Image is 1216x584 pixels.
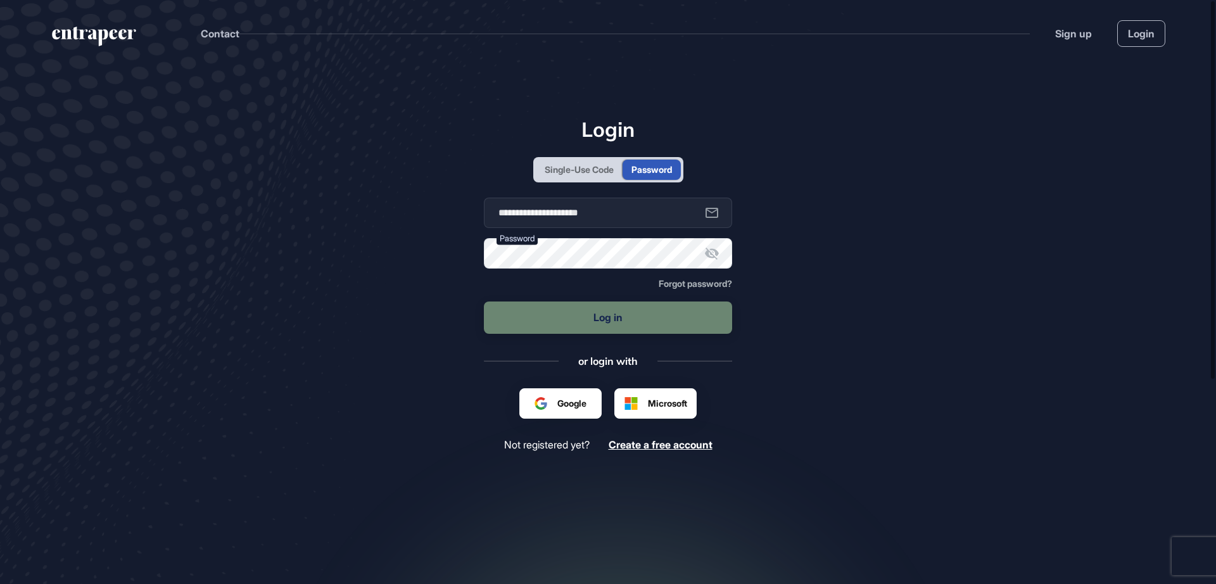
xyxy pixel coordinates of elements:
[484,302,732,334] button: Log in
[201,25,239,42] button: Contact
[648,397,687,410] span: Microsoft
[609,439,712,451] a: Create a free account
[484,117,732,141] h1: Login
[1117,20,1165,47] a: Login
[497,231,538,244] label: Password
[504,439,590,451] span: Not registered yet?
[659,278,732,289] span: Forgot password?
[51,27,137,51] a: entrapeer-logo
[609,438,712,451] span: Create a free account
[545,163,614,176] div: Single-Use Code
[1055,26,1092,41] a: Sign up
[578,354,638,368] div: or login with
[659,279,732,289] a: Forgot password?
[631,163,672,176] div: Password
